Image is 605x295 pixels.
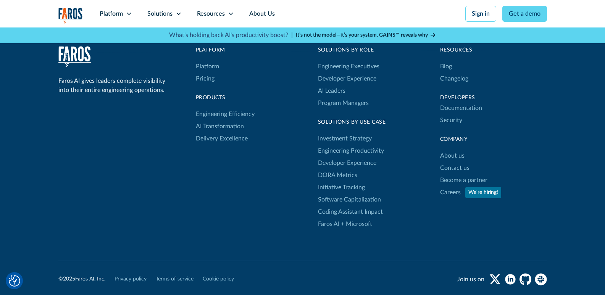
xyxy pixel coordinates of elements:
p: What's holding back AI's productivity boost? | [169,31,293,40]
button: Cookie Settings [9,275,20,287]
a: Program Managers [318,97,379,109]
a: Become a partner [440,174,487,186]
a: DORA Metrics [318,169,357,181]
div: Company [440,135,547,143]
div: Resources [440,46,547,54]
img: Faros Logo White [58,46,91,67]
a: twitter [489,273,501,285]
a: Developer Experience [318,73,376,85]
img: Logo of the analytics and reporting company Faros. [58,8,83,23]
a: Blog [440,60,452,73]
a: Investment Strategy [318,132,372,145]
a: Platform [196,60,219,73]
a: Changelog [440,73,468,85]
div: Developers [440,94,547,102]
a: Engineering Efficiency [196,108,255,120]
a: About us [440,150,465,162]
a: home [58,8,83,23]
div: Resources [197,9,225,18]
a: Terms of service [156,275,194,283]
a: AI Leaders [318,85,345,97]
a: Careers [440,186,461,198]
img: Revisit consent button [9,275,20,287]
font: Platform [196,63,219,69]
a: Cookie policy [203,275,234,283]
a: Privacy policy [115,275,147,283]
a: Documentation [440,102,482,114]
a: home [58,46,91,67]
a: Engineering Productivity [318,145,384,157]
a: Pricing [196,73,215,85]
a: github [519,273,532,285]
div: Solutions by Role [318,46,379,54]
a: Faros AI + Microsoft [318,218,372,230]
a: Security [440,114,462,126]
font: 2025 [63,276,75,282]
a: Coding Assistant Impact [318,206,383,218]
div: Solutions By Use Case [318,118,386,126]
a: It’s not the model—it’s your system. GAINS™ reveals why [296,31,436,39]
font: © [58,276,63,282]
a: slack community [535,273,547,285]
div: We're hiring! [468,189,498,197]
div: Solutions [147,9,173,18]
a: Software Capitalization [318,193,381,206]
div: Platform [196,46,255,54]
a: Initiative Tracking [318,181,365,193]
div: Platform [100,9,123,18]
a: Get a demo [502,6,547,22]
font: Faros AI, Inc. [75,276,105,282]
strong: It’s not the model—it’s your system. GAINS™ reveals why [296,32,428,38]
a: linkedin [504,273,516,285]
a: Delivery Excellence [196,132,248,145]
a: AI Transformation [196,120,244,132]
a: Developer Experience [318,157,376,169]
font: Developer Experience [318,160,376,166]
div: Join us on [457,275,484,284]
a: Engineering Executives [318,60,379,73]
div: Faros AI gives leaders complete visibility into their entire engineering operations. [58,76,169,95]
font: Faros AI + Microsoft [318,221,372,227]
a: Contact us [440,162,469,174]
a: Sign in [465,6,496,22]
div: products [196,94,255,102]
